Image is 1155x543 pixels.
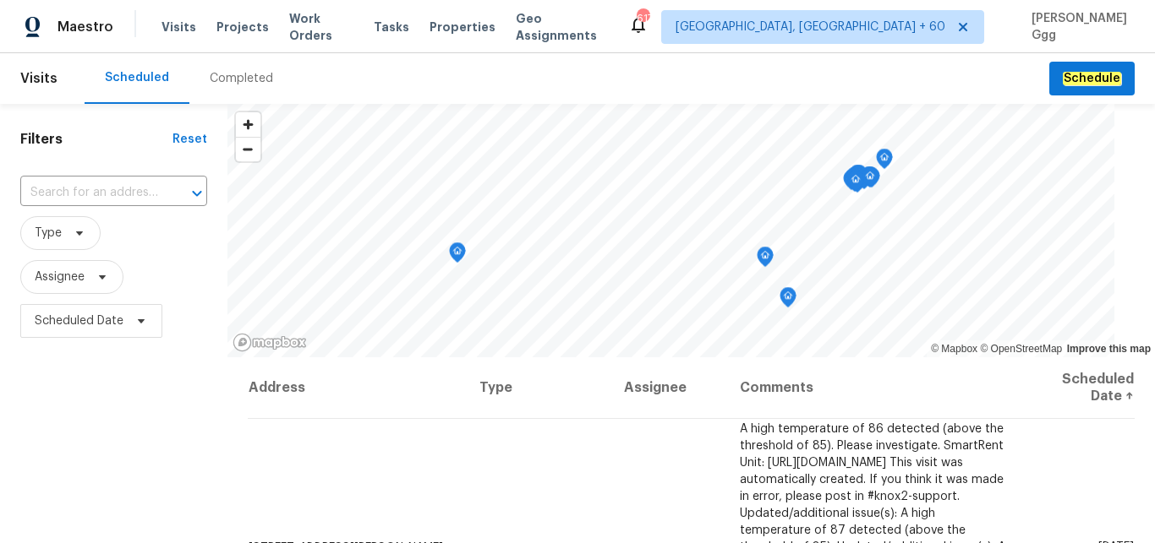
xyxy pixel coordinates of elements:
[757,247,774,273] div: Map marker
[516,10,608,44] span: Geo Assignments
[1049,62,1135,96] button: Schedule
[637,10,649,27] div: 617
[236,138,260,161] span: Zoom out
[847,171,864,197] div: Map marker
[172,131,207,148] div: Reset
[216,19,269,35] span: Projects
[1067,343,1151,355] a: Improve this map
[861,166,878,193] div: Map marker
[980,343,1062,355] a: OpenStreetMap
[430,19,495,35] span: Properties
[236,112,260,137] button: Zoom in
[374,21,409,33] span: Tasks
[849,165,866,191] div: Map marker
[35,225,62,242] span: Type
[1063,72,1121,85] em: Schedule
[1022,357,1135,419] th: Scheduled Date ↑
[851,165,868,191] div: Map marker
[161,19,196,35] span: Visits
[726,357,1022,419] th: Comments
[233,333,307,352] a: Mapbox homepage
[466,357,610,419] th: Type
[105,69,169,86] div: Scheduled
[20,180,160,206] input: Search for an address...
[57,19,113,35] span: Maestro
[676,19,945,35] span: [GEOGRAPHIC_DATA], [GEOGRAPHIC_DATA] + 60
[35,269,85,285] span: Assignee
[449,242,466,269] div: Map marker
[843,170,860,196] div: Map marker
[862,166,879,193] div: Map marker
[20,131,172,148] h1: Filters
[227,104,1114,357] canvas: Map
[20,60,57,97] span: Visits
[248,357,467,419] th: Address
[210,70,273,87] div: Completed
[846,167,862,193] div: Map marker
[876,149,893,175] div: Map marker
[863,167,880,193] div: Map marker
[185,182,209,205] button: Open
[862,167,879,193] div: Map marker
[289,10,353,44] span: Work Orders
[1025,10,1130,44] span: [PERSON_NAME] Ggg
[35,312,123,329] span: Scheduled Date
[850,168,867,194] div: Map marker
[236,137,260,161] button: Zoom out
[610,357,726,419] th: Assignee
[931,343,977,355] a: Mapbox
[780,287,796,313] div: Map marker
